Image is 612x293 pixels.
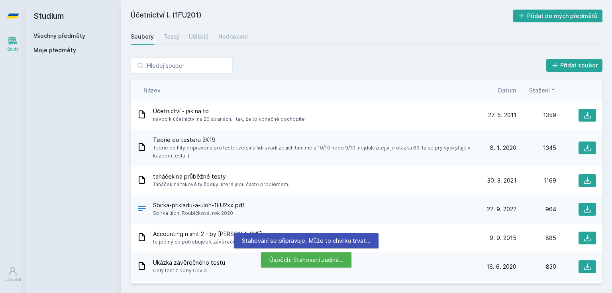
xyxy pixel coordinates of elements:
span: Teorie do testeru 2K19 [153,136,473,144]
a: Study [2,32,24,56]
input: Hledej soubor [131,57,233,73]
div: Hodnocení [218,33,248,41]
a: Testy [163,29,179,45]
span: Ukázka závěrečného testu [153,259,225,267]
span: to jediný co potřebuješ k závěrečnýmu testu [153,238,262,246]
button: Stažení [529,86,556,94]
button: Přidat soubor [546,59,603,72]
span: Celý test z doby Covid [153,267,225,275]
span: Účetnictví - jak na to [153,107,305,115]
span: Sbírka úloh, Roubíčková, rok 2020 [153,209,245,217]
div: PDF [137,204,147,215]
button: Datum [498,86,516,94]
span: Accounting n shit 2 - by [PERSON_NAME] [153,230,262,238]
button: Název [143,86,161,94]
span: 9. 9. 2015 [490,234,516,242]
span: 30. 3. 2021 [487,177,516,185]
div: 1345 [516,144,556,152]
a: Učitelé [189,29,209,45]
div: Úspěch! Stahovaní začíná… [261,252,351,267]
a: Uživatel [2,262,24,287]
span: Stažení [529,86,550,94]
div: Uživatel [4,277,21,283]
div: 1169 [516,177,556,185]
div: Study [7,46,19,52]
div: 885 [516,234,556,242]
a: Všechny předměty [33,32,85,39]
span: Teorie od Fify pripravena pro tester,vetsina lidi uvadi ze jich tam mela 10/10 nebo 9/10, nejdule... [153,144,473,160]
div: Stahování se připravuje. Může to chvilku trvat… [234,233,379,248]
span: Moje předměty [33,46,76,54]
div: 964 [516,205,556,213]
h2: Účetnictví I. (1FU201) [131,10,513,22]
button: Přidat do mých předmětů [513,10,603,22]
span: taháček na průběžné testy [153,173,289,181]
span: 16. 6. 2020 [486,263,516,271]
span: Sbirka-prikladu-a-uloh-1FU2xx.pdf [153,201,245,209]
a: Soubory [131,29,154,45]
span: 22. 9. 2022 [487,205,516,213]
div: Testy [163,33,179,41]
span: 8. 1. 2020 [490,144,516,152]
div: 830 [516,263,556,271]
a: Hodnocení [218,29,248,45]
span: Taháček na takové ty špeky, které jsou často problémem. [153,181,289,189]
div: Učitelé [189,33,209,41]
span: návod k účetnictví na 20 stranách... tak, že to konečně pochopíte [153,115,305,123]
div: Soubory [131,33,154,41]
span: 27. 5. 2011 [488,111,516,119]
div: 1359 [516,111,556,119]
